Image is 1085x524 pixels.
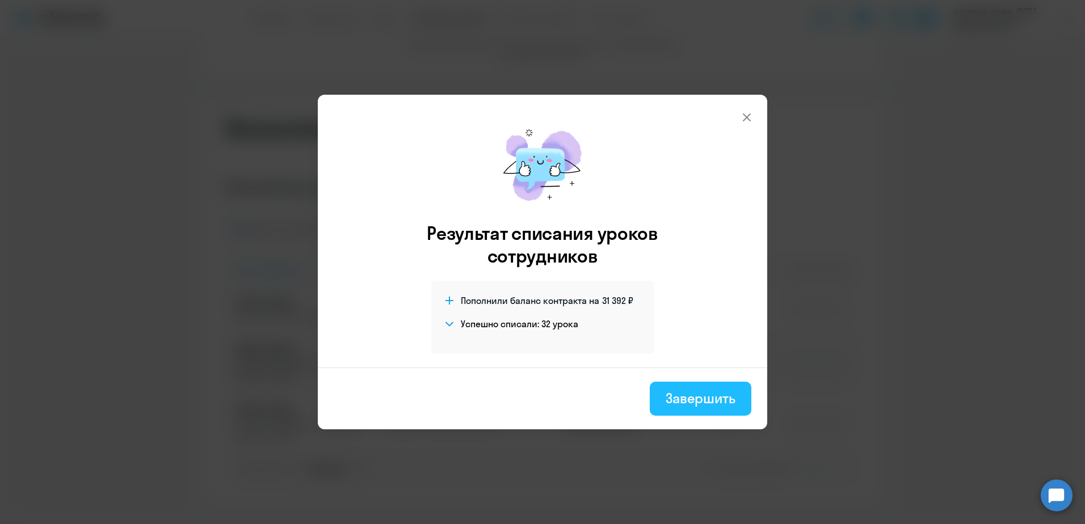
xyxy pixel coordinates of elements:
[491,117,594,213] img: mirage-message.png
[461,294,599,307] span: Пополнили баланс контракта на
[602,294,633,307] span: 31 392 ₽
[411,222,674,267] h3: Результат списания уроков сотрудников
[666,389,735,407] div: Завершить
[461,318,578,330] h4: Успешно списали: 32 урока
[650,382,751,416] button: Завершить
